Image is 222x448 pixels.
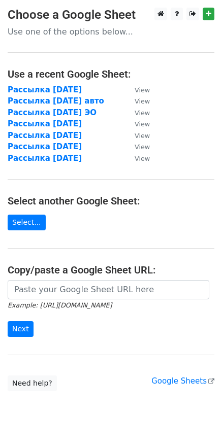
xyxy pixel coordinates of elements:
small: View [135,143,150,151]
input: Paste your Google Sheet URL here [8,280,209,299]
h4: Use a recent Google Sheet: [8,68,214,80]
a: View [124,131,150,140]
small: View [135,97,150,105]
h4: Select another Google Sheet: [8,195,214,207]
a: Рассылка [DATE] [8,85,82,94]
p: Use one of the options below... [8,26,214,37]
small: View [135,132,150,140]
a: Рассылка [DATE] [8,142,82,151]
a: View [124,154,150,163]
a: View [124,96,150,106]
small: View [135,120,150,128]
small: View [135,86,150,94]
h3: Choose a Google Sheet [8,8,214,22]
a: Рассылка [DATE] [8,154,82,163]
small: Example: [URL][DOMAIN_NAME] [8,301,112,309]
a: Select... [8,215,46,230]
a: Рассылка [DATE] авто [8,96,104,106]
a: View [124,85,150,94]
a: View [124,108,150,117]
a: View [124,119,150,128]
a: Google Sheets [151,376,214,386]
a: View [124,142,150,151]
a: Need help? [8,375,57,391]
small: View [135,109,150,117]
h4: Copy/paste a Google Sheet URL: [8,264,214,276]
a: Рассылка [DATE] [8,131,82,140]
a: Рассылка [DATE] [8,119,82,128]
input: Next [8,321,34,337]
small: View [135,155,150,162]
a: Рассылка [DATE] ЭО [8,108,97,117]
